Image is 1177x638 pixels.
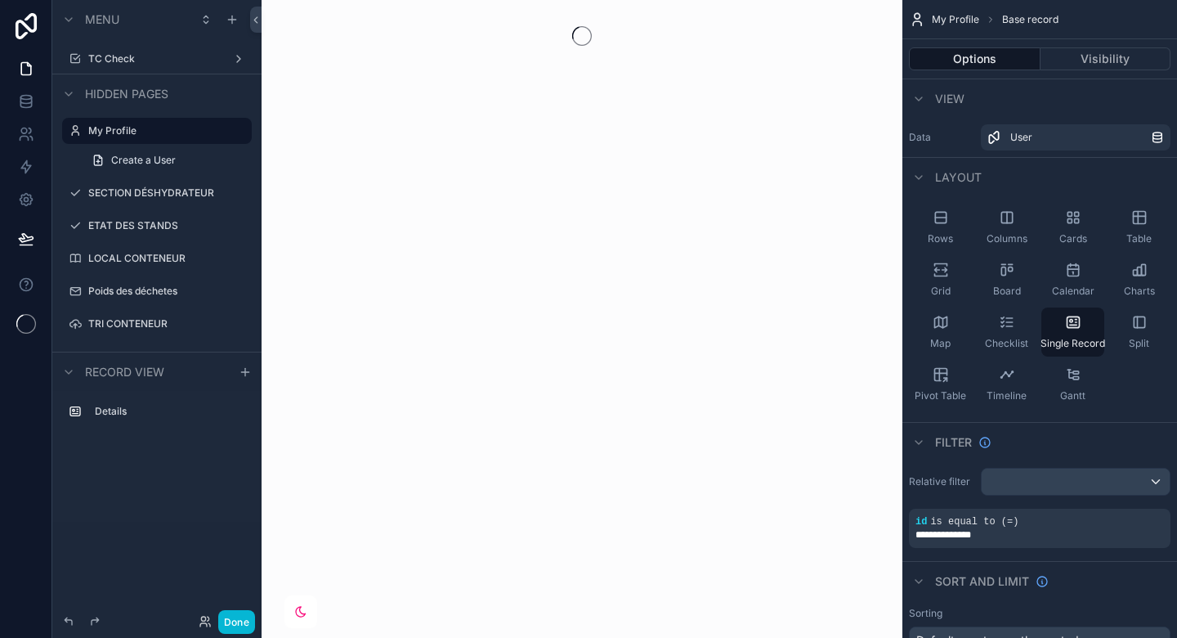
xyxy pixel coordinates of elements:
[915,389,966,402] span: Pivot Table
[82,147,252,173] a: Create a User
[975,308,1038,357] button: Checklist
[935,434,972,451] span: Filter
[1052,285,1094,298] span: Calendar
[1041,255,1104,304] button: Calendar
[111,154,176,167] span: Create a User
[85,364,164,380] span: Record view
[88,317,248,330] label: TRI CONTENEUR
[909,475,974,488] label: Relative filter
[85,86,168,102] span: Hidden pages
[931,285,951,298] span: Grid
[1041,360,1104,409] button: Gantt
[1002,13,1058,26] span: Base record
[993,285,1021,298] span: Board
[930,337,951,350] span: Map
[930,516,1018,528] span: is equal to (=)
[985,337,1028,350] span: Checklist
[935,169,982,186] span: Layout
[1129,337,1149,350] span: Split
[915,516,927,528] span: id
[1010,131,1032,144] span: User
[88,285,248,298] label: Poids des déchetes
[909,131,974,144] label: Data
[935,91,964,107] span: View
[909,607,942,620] label: Sorting
[909,360,972,409] button: Pivot Table
[1041,203,1104,252] button: Cards
[88,52,226,65] label: TC Check
[1059,232,1087,245] span: Cards
[88,124,242,137] label: My Profile
[95,405,245,418] label: Details
[909,47,1041,70] button: Options
[975,203,1038,252] button: Columns
[1108,308,1170,357] button: Split
[987,232,1027,245] span: Columns
[987,389,1027,402] span: Timeline
[1041,308,1104,357] button: Single Record
[218,610,255,634] button: Done
[975,255,1038,304] button: Board
[1108,203,1170,252] button: Table
[935,573,1029,590] span: Sort And Limit
[932,13,979,26] span: My Profile
[1124,285,1155,298] span: Charts
[928,232,953,245] span: Rows
[1108,255,1170,304] button: Charts
[88,252,248,265] label: LOCAL CONTENEUR
[1041,47,1171,70] button: Visibility
[85,11,119,28] span: Menu
[88,219,248,232] label: ETAT DES STANDS
[1126,232,1152,245] span: Table
[909,255,972,304] button: Grid
[52,391,262,441] div: scrollable content
[909,308,972,357] button: Map
[981,124,1170,151] a: User
[975,360,1038,409] button: Timeline
[1041,337,1105,350] span: Single Record
[1060,389,1085,402] span: Gantt
[88,186,248,200] label: SECTION DÉSHYDRATEUR
[909,203,972,252] button: Rows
